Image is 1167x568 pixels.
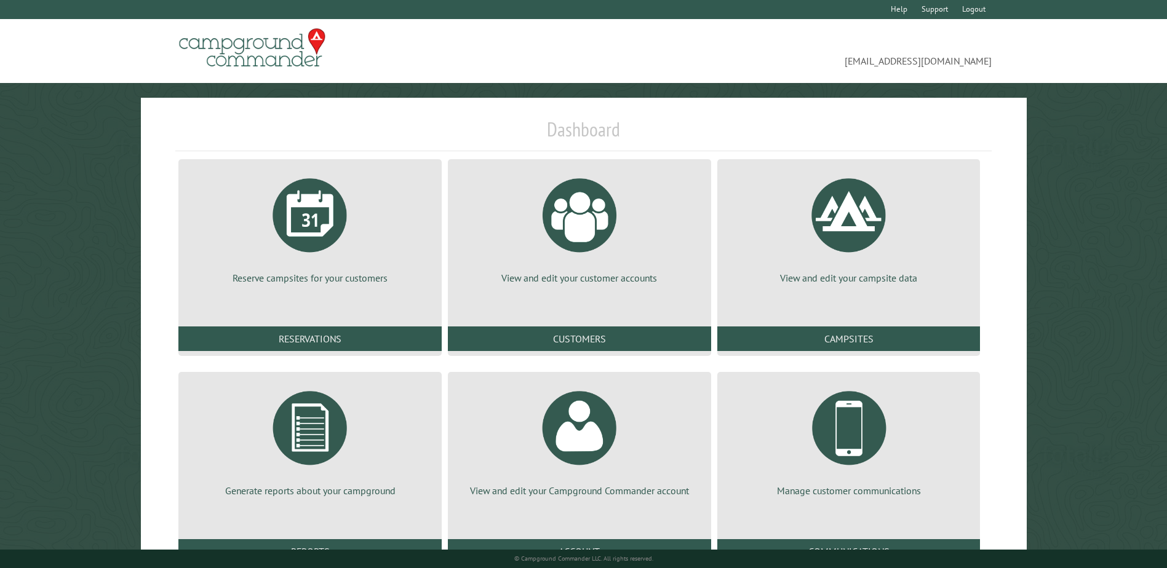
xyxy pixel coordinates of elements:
[175,117,991,151] h1: Dashboard
[178,539,442,564] a: Reports
[717,326,981,351] a: Campsites
[463,169,696,285] a: View and edit your customer accounts
[732,169,966,285] a: View and edit your campsite data
[463,382,696,497] a: View and edit your Campground Commander account
[193,271,427,285] p: Reserve campsites for your customers
[178,326,442,351] a: Reservations
[193,169,427,285] a: Reserve campsites for your customers
[193,382,427,497] a: Generate reports about your campground
[732,382,966,497] a: Manage customer communications
[732,271,966,285] p: View and edit your campsite data
[193,484,427,497] p: Generate reports about your campground
[584,34,992,68] span: [EMAIL_ADDRESS][DOMAIN_NAME]
[175,24,329,72] img: Campground Commander
[514,554,653,562] small: © Campground Commander LLC. All rights reserved.
[732,484,966,497] p: Manage customer communications
[448,326,711,351] a: Customers
[463,484,696,497] p: View and edit your Campground Commander account
[448,539,711,564] a: Account
[463,271,696,285] p: View and edit your customer accounts
[717,539,981,564] a: Communications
